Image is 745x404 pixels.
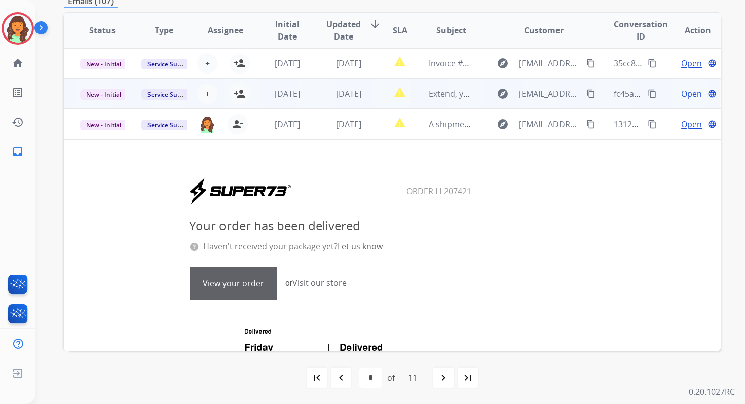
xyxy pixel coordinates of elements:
[275,58,300,69] span: [DATE]
[275,88,300,99] span: [DATE]
[400,368,425,388] div: 11
[586,89,595,98] mat-icon: content_copy
[519,118,581,130] span: [EMAIL_ADDRESS][DOMAIN_NAME]
[326,18,361,43] span: Updated Date
[141,120,199,130] span: Service Support
[648,120,657,129] mat-icon: content_copy
[205,57,210,69] span: +
[232,118,244,130] mat-icon: person_remove
[335,372,347,384] mat-icon: navigate_before
[586,120,595,129] mat-icon: content_copy
[689,386,735,398] p: 0.20.1027RC
[265,18,309,43] span: Initial Date
[681,88,702,100] span: Open
[12,145,24,158] mat-icon: inbox
[12,116,24,128] mat-icon: history
[429,88,556,99] span: Extend, your delivery has arrived!
[497,57,509,69] mat-icon: explore
[394,117,406,129] mat-icon: report_problem
[234,57,246,69] mat-icon: person_add
[199,116,215,133] img: agent-avatar
[205,88,210,100] span: +
[190,178,291,204] img: SUPER73
[614,18,668,43] span: Conversation ID
[89,24,116,36] span: Status
[311,372,323,384] mat-icon: first_page
[275,119,300,130] span: [DATE]
[292,277,347,288] a: Visit our store
[681,57,702,69] span: Open
[141,59,199,69] span: Service Support
[285,276,347,290] td: or
[681,118,702,130] span: Open
[336,58,361,69] span: [DATE]
[393,24,407,36] span: SLA
[707,59,717,68] mat-icon: language
[208,24,243,36] span: Assignee
[80,59,127,69] span: New - Initial
[519,57,581,69] span: [EMAIL_ADDRESS][DOMAIN_NAME]
[437,372,450,384] mat-icon: navigate_next
[497,88,509,100] mat-icon: explore
[338,241,383,252] a: Let us know
[519,88,581,100] span: [EMAIL_ADDRESS][DOMAIN_NAME]
[586,59,595,68] mat-icon: content_copy
[648,89,657,98] mat-icon: content_copy
[394,86,406,98] mat-icon: report_problem
[659,13,721,48] th: Action
[80,89,127,100] span: New - Initial
[497,118,509,130] mat-icon: explore
[429,119,629,130] span: A shipment from order LI-207421 has been delivered
[155,24,173,36] span: Type
[707,89,717,98] mat-icon: language
[462,372,474,384] mat-icon: last_page
[234,88,246,100] mat-icon: person_add
[12,87,24,99] mat-icon: list_alt
[429,58,487,69] span: Invoice #D1528
[394,56,406,68] mat-icon: report_problem
[141,89,199,100] span: Service Support
[406,186,471,197] span: Order LI-207421
[387,372,395,384] div: of
[80,120,127,130] span: New - Initial
[197,84,217,104] button: +
[4,14,32,43] img: avatar
[336,88,361,99] span: [DATE]
[190,267,277,300] a: View your order
[524,24,564,36] span: Customer
[190,242,199,251] img: question-a6317f4ae913ee8f7a1baf241806a4a2917e920c56d330e476cc94fccf8bef56.png
[369,18,381,30] mat-icon: arrow_downward
[197,53,217,74] button: +
[336,119,361,130] span: [DATE]
[203,240,383,252] p: Haven't received your package yet?
[12,57,24,69] mat-icon: home
[189,216,472,235] h2: Your order has been delivered
[648,59,657,68] mat-icon: content_copy
[436,24,466,36] span: Subject
[707,120,717,129] mat-icon: language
